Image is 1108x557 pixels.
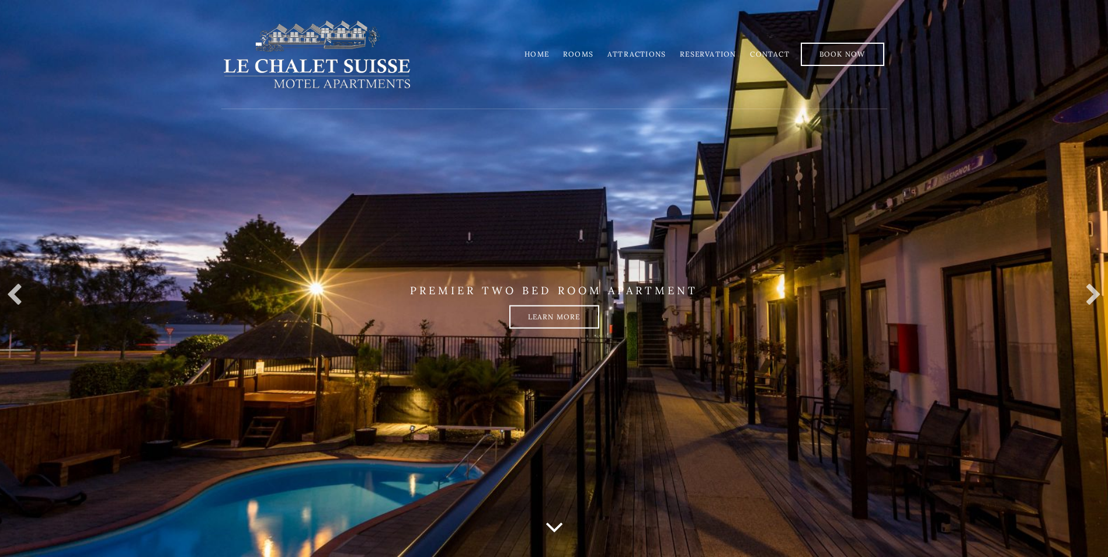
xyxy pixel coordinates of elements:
a: Contact [750,50,789,58]
a: Reservation [680,50,736,58]
p: PREMIER TWO BED ROOM APARTMENT [221,284,887,297]
a: Learn more [509,305,599,329]
img: lechaletsuisse [221,19,412,89]
a: Home [525,50,549,58]
a: Attractions [607,50,666,58]
a: Book Now [801,43,884,66]
a: Rooms [563,50,593,58]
